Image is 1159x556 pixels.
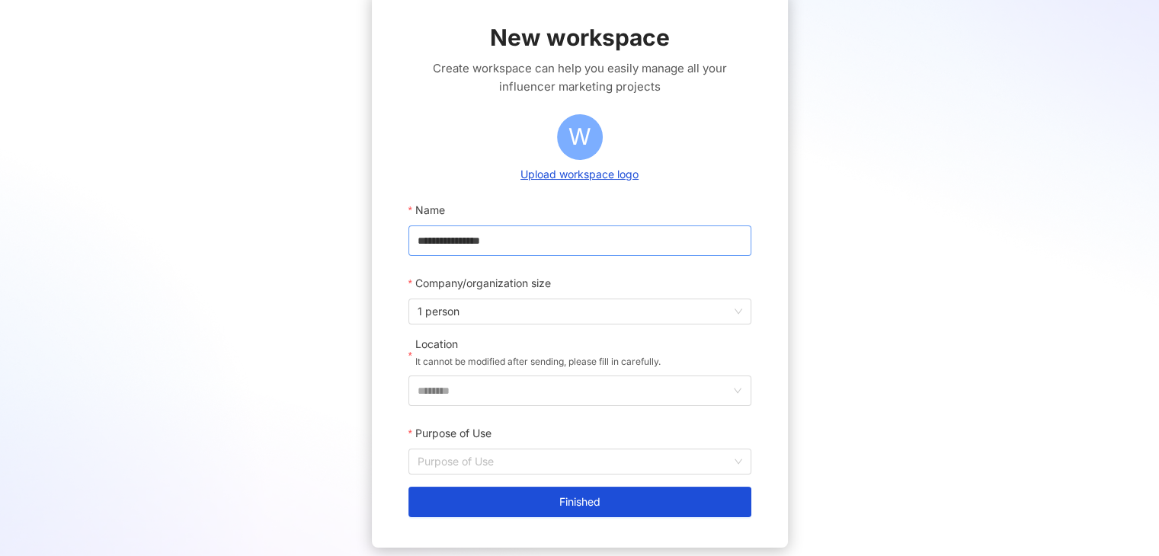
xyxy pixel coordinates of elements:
span: New workspace [490,21,670,53]
span: 1 person [418,299,742,324]
span: down [733,386,742,395]
button: Finished [408,487,751,517]
p: It cannot be modified after sending, please fill in carefully. [415,354,661,369]
label: Purpose of Use [408,418,502,449]
div: Location [415,337,661,352]
label: Name [408,195,456,225]
span: Create workspace can help you easily manage all your influencer marketing projects [408,59,751,96]
span: W [568,119,591,155]
label: Company/organization size [408,268,562,299]
input: Name [408,225,751,256]
span: Finished [559,496,600,508]
button: Upload workspace logo [516,166,643,183]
